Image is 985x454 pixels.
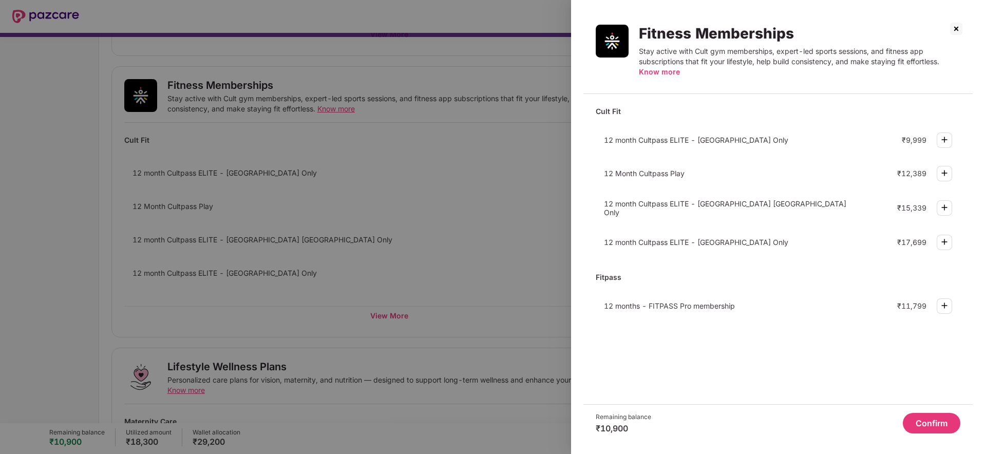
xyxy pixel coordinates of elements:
div: ₹15,339 [897,203,926,212]
div: ₹11,799 [897,301,926,310]
span: Know more [639,67,680,76]
img: svg+xml;base64,PHN2ZyBpZD0iUGx1cy0zMngzMiIgeG1sbnM9Imh0dHA6Ly93d3cudzMub3JnLzIwMDAvc3ZnIiB3aWR0aD... [938,201,951,214]
div: Fitpass [596,268,960,286]
div: ₹12,389 [897,169,926,178]
div: Stay active with Cult gym memberships, expert-led sports sessions, and fitness app subscriptions ... [639,46,960,77]
div: ₹9,999 [902,136,926,144]
img: svg+xml;base64,PHN2ZyBpZD0iUGx1cy0zMngzMiIgeG1sbnM9Imh0dHA6Ly93d3cudzMub3JnLzIwMDAvc3ZnIiB3aWR0aD... [938,134,951,146]
img: svg+xml;base64,PHN2ZyBpZD0iUGx1cy0zMngzMiIgeG1sbnM9Imh0dHA6Ly93d3cudzMub3JnLzIwMDAvc3ZnIiB3aWR0aD... [938,167,951,179]
div: ₹17,699 [897,238,926,247]
img: svg+xml;base64,PHN2ZyBpZD0iUGx1cy0zMngzMiIgeG1sbnM9Imh0dHA6Ly93d3cudzMub3JnLzIwMDAvc3ZnIiB3aWR0aD... [938,236,951,248]
div: ₹10,900 [596,423,651,433]
span: 12 Month Cultpass Play [604,169,685,178]
img: svg+xml;base64,PHN2ZyBpZD0iUGx1cy0zMngzMiIgeG1sbnM9Imh0dHA6Ly93d3cudzMub3JnLzIwMDAvc3ZnIiB3aWR0aD... [938,299,951,312]
span: 12 months - FITPASS Pro membership [604,301,735,310]
div: Remaining balance [596,413,651,421]
span: 12 month Cultpass ELITE - [GEOGRAPHIC_DATA] Only [604,136,788,144]
button: Confirm [903,413,960,433]
div: Fitness Memberships [639,25,960,42]
span: 12 month Cultpass ELITE - [GEOGRAPHIC_DATA] [GEOGRAPHIC_DATA] Only [604,199,846,217]
img: Fitness Memberships [596,25,629,58]
span: 12 month Cultpass ELITE - [GEOGRAPHIC_DATA] Only [604,238,788,247]
img: svg+xml;base64,PHN2ZyBpZD0iQ3Jvc3MtMzJ4MzIiIHhtbG5zPSJodHRwOi8vd3d3LnczLm9yZy8yMDAwL3N2ZyIgd2lkdG... [948,21,964,37]
div: Cult Fit [596,102,960,120]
